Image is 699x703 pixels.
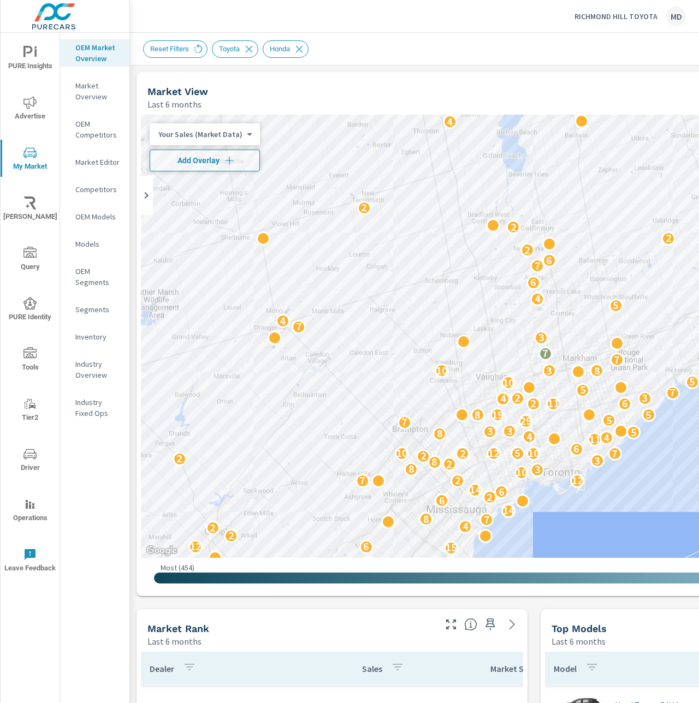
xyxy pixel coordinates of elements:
p: Your Sales (Market Data) [158,129,242,139]
button: Add Overlay [150,150,260,171]
p: 4 [280,314,286,327]
p: OEM Segments [75,266,121,288]
p: Industry Fixed Ops [75,397,121,419]
p: 5 [631,426,637,439]
p: 6 [363,540,369,553]
span: Operations [4,498,56,525]
span: Leave Feedback [4,548,56,575]
p: 6 [530,276,536,289]
span: Advertise [4,96,56,123]
p: 4 [447,115,453,128]
p: 10 [528,446,540,460]
p: 5 [580,383,586,396]
p: 10 [516,466,528,479]
p: 15 [445,541,457,554]
p: Competitors [75,184,121,195]
span: [PERSON_NAME] [4,196,56,223]
p: 5 [689,375,695,388]
p: 7 [296,320,302,333]
div: OEM Competitors [60,116,129,143]
p: 8 [423,513,429,526]
p: 5 [645,408,651,421]
div: OEM Market Overview [60,39,129,67]
p: Market Overview [75,80,121,102]
p: Sales [362,663,382,674]
p: 11 [547,397,559,410]
div: Market Overview [60,78,129,105]
p: 4 [603,431,609,444]
p: 12 [488,446,500,460]
p: RICHMOND HILL TOYOTA [574,11,657,21]
p: 6 [546,254,552,267]
p: 2 [361,201,367,214]
div: Segments [60,301,129,318]
div: Your Sales (Market Data) [150,129,251,140]
p: OEM Market Overview [75,42,121,64]
span: Query [4,247,56,273]
p: 3 [594,454,600,467]
p: 2 [210,521,216,534]
p: 3 [535,463,541,476]
p: 3 [507,425,513,438]
p: 8 [437,427,443,440]
span: Honda [263,45,297,53]
p: 2 [446,457,452,470]
p: 10 [436,364,448,377]
p: 7 [612,447,618,460]
span: Market Rank shows you how you rank, in terms of sales, to other dealerships in your market. “Mark... [464,618,477,631]
div: Honda [263,40,309,58]
p: 3 [546,364,552,377]
div: Industry Overview [60,356,129,383]
div: Market Editor [60,154,129,170]
p: Last 6 months [147,98,202,111]
button: Make Fullscreen [442,616,460,633]
p: 8 [594,364,600,377]
p: 12 [571,474,583,487]
p: 7 [484,513,490,526]
p: 4 [500,392,506,405]
span: Tier2 [4,397,56,424]
p: 2 [524,243,530,257]
p: 6 [439,494,445,507]
p: 7 [368,556,374,569]
p: 5 [613,299,619,312]
p: 6 [499,485,505,498]
p: 2 [514,391,520,404]
p: 8 [408,462,414,475]
h5: Top Models [552,623,607,634]
p: Market Share [490,663,541,674]
p: 7 [359,474,365,487]
p: Inventory [75,331,121,342]
p: Last 6 months [552,635,606,648]
span: Toyota [212,45,246,53]
div: Reset Filters [143,40,208,58]
img: Google [144,544,180,558]
p: 2 [176,452,182,465]
div: Toyota [212,40,258,58]
p: 2 [666,231,672,245]
div: OEM Segments [60,263,129,290]
p: 7 [614,353,620,366]
span: Driver [4,448,56,474]
p: 3 [538,331,544,344]
p: 2 [511,221,517,234]
p: 6 [622,397,628,410]
p: Most ( 454 ) [161,563,194,573]
div: OEM Models [60,208,129,225]
p: 2 [487,491,493,504]
span: Add Overlay [155,155,255,166]
p: 3 [642,391,648,404]
p: 4 [526,430,532,443]
p: Market Editor [75,157,121,168]
p: OEM Competitors [75,118,121,140]
p: Industry Overview [75,359,121,380]
span: PURE Insights [4,46,56,73]
p: 4 [535,292,541,305]
p: 2 [228,529,234,542]
p: 14 [502,504,514,517]
div: Competitors [60,181,129,198]
p: 10 [396,446,408,460]
div: Models [60,236,129,252]
h5: Market View [147,86,208,97]
p: Dealer [150,663,174,674]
